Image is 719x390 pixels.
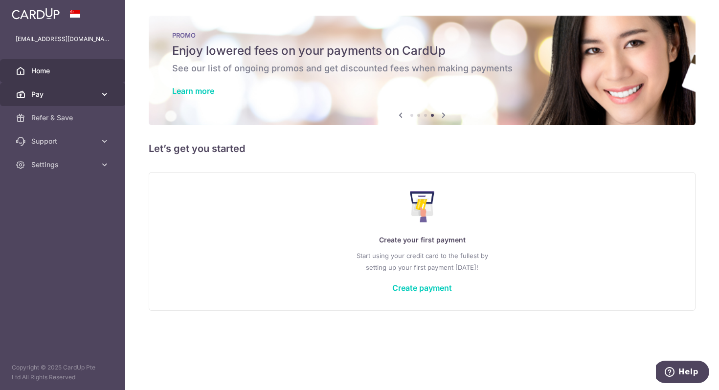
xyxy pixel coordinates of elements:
[169,234,675,246] p: Create your first payment
[31,89,96,99] span: Pay
[31,113,96,123] span: Refer & Save
[16,34,110,44] p: [EMAIL_ADDRESS][DOMAIN_NAME]
[410,191,435,222] img: Make Payment
[31,66,96,76] span: Home
[392,283,452,293] a: Create payment
[12,8,60,20] img: CardUp
[172,63,672,74] h6: See our list of ongoing promos and get discounted fees when making payments
[31,160,96,170] span: Settings
[31,136,96,146] span: Support
[169,250,675,273] p: Start using your credit card to the fullest by setting up your first payment [DATE]!
[149,141,696,156] h5: Let’s get you started
[172,31,672,39] p: PROMO
[172,86,214,96] a: Learn more
[172,43,672,59] h5: Enjoy lowered fees on your payments on CardUp
[149,16,696,125] img: Latest Promos banner
[656,361,709,385] iframe: Opens a widget where you can find more information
